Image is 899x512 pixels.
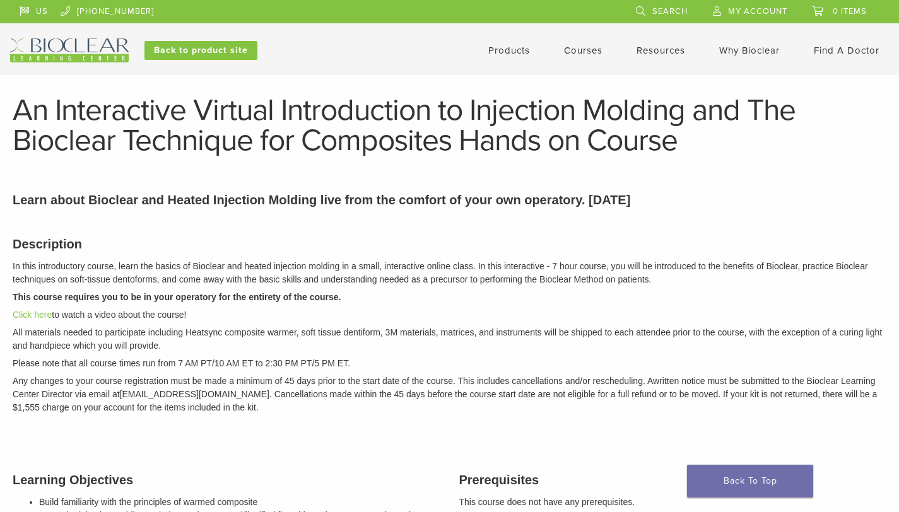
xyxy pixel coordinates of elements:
em: written notice must be submitted to the Bioclear Learning Center Director via email at [EMAIL_ADD... [13,376,877,412]
a: Back To Top [687,465,813,497]
strong: This course requires you to be in your operatory for the entirety of the course. [13,292,341,302]
p: All materials needed to participate including Heatsync composite warmer, soft tissue dentiform, 3... [13,326,886,352]
a: Click here [13,310,52,320]
img: Bioclear [10,38,129,62]
h3: Description [13,235,886,253]
li: Build familiarity with the principles of warmed composite [39,496,440,509]
p: Learn about Bioclear and Heated Injection Molding live from the comfort of your own operatory. [D... [13,190,886,209]
a: Back to product site [144,41,257,60]
span: 0 items [833,6,867,16]
a: Find A Doctor [814,45,879,56]
p: This course does not have any prerequisites. [459,496,887,509]
p: to watch a video about the course! [13,308,886,322]
span: Any changes to your course registration must be made a minimum of 45 days prior to the start date... [13,376,653,386]
a: Resources [637,45,685,56]
span: My Account [728,6,787,16]
a: Products [488,45,530,56]
p: In this introductory course, learn the basics of Bioclear and heated injection molding in a small... [13,260,886,286]
h3: Learning Objectives [13,470,440,489]
h1: An Interactive Virtual Introduction to Injection Molding and The Bioclear Technique for Composite... [13,95,886,156]
a: Why Bioclear [719,45,780,56]
h3: Prerequisites [459,470,887,489]
a: Courses [564,45,602,56]
span: Search [652,6,688,16]
p: Please note that all course times run from 7 AM PT/10 AM ET to 2:30 PM PT/5 PM ET. [13,357,886,370]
